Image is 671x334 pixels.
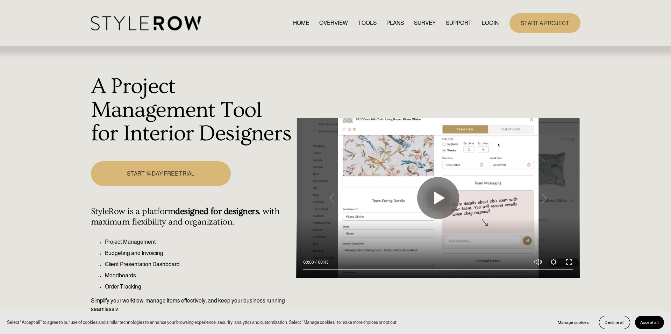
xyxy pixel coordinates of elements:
[414,18,436,28] a: SURVEY
[105,238,293,246] p: Project Management
[358,18,377,28] a: TOOLS
[105,249,293,257] p: Budgeting and Invoicing
[303,259,315,266] div: Current time
[315,259,330,266] div: Duration
[91,161,231,186] a: START 14 DAY FREE TRIAL
[446,19,472,27] span: SUPPORT
[7,319,398,326] p: Select “Accept all” to agree to our use of cookies and similar technologies to enhance your brows...
[303,267,573,272] input: Seek
[605,320,624,325] span: Decline all
[91,75,293,146] h1: A Project Management Tool for Interior Designers
[482,18,499,28] a: LOGIN
[91,206,293,227] h4: StyleRow is a platform , with maximum flexibility and organization.
[91,16,201,30] img: StyleRow
[640,320,659,325] span: Accept all
[105,260,293,269] p: Client Presentation Dashboard
[509,13,580,33] a: START A PROJECT
[91,297,293,313] p: Simplify your workflow, manage items effectively, and keep your business running seamlessly.
[552,316,594,329] button: Manage cookies
[105,271,293,280] p: Moodboards
[293,18,309,28] a: HOME
[417,177,459,219] button: Play
[105,283,293,291] p: Order Tracking
[175,206,259,216] strong: designed for designers
[599,316,630,329] button: Decline all
[635,316,664,329] button: Accept all
[319,18,348,28] a: OVERVIEW
[386,18,404,28] a: PLANS
[558,320,589,325] span: Manage cookies
[446,18,472,28] a: folder dropdown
